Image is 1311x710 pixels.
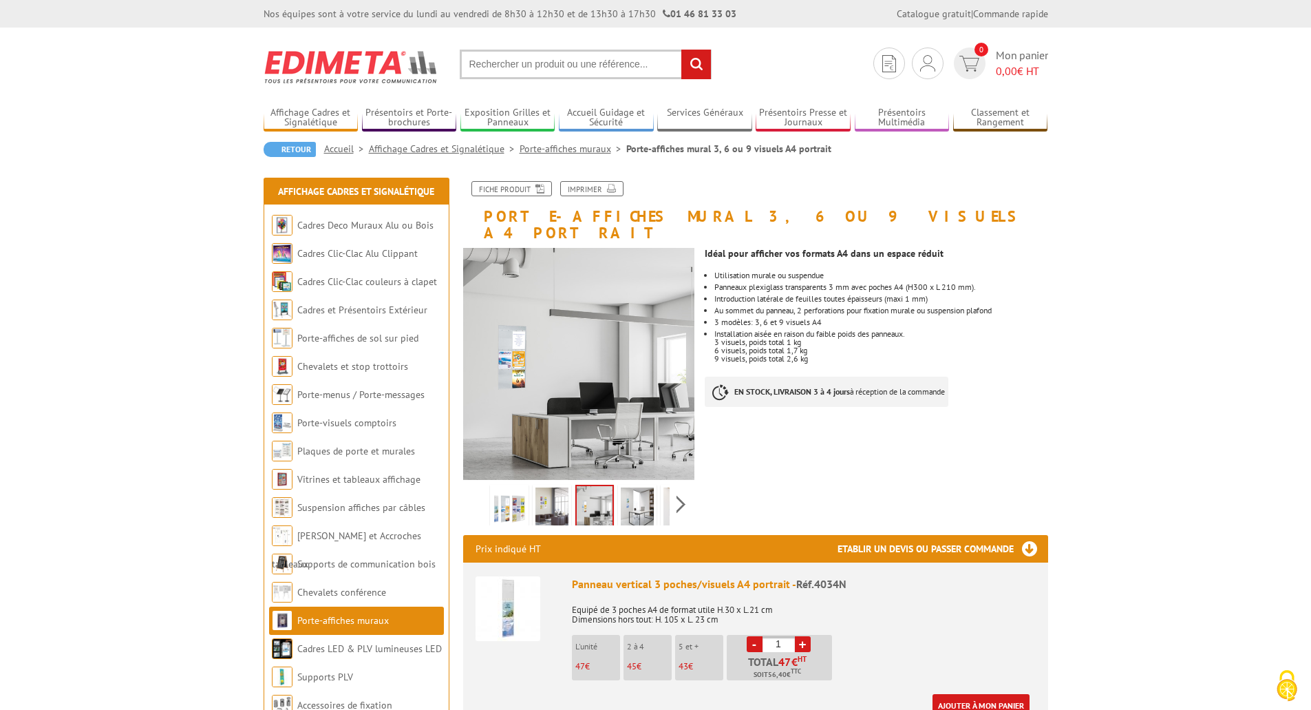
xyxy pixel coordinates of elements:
[272,300,292,320] img: Cadres et Présentoirs Extérieur
[621,488,654,530] img: panneau_vertical_9_poches_visuels_a4_portrait_4094n_2.jpg
[705,249,1047,258] p: Idéal pour afficher vos formats A4 dans un espace réduit
[897,8,971,20] a: Catalogue gratuit
[272,271,292,292] img: Cadres Clic-Clac couleurs à clapet
[838,535,1048,563] h3: Etablir un devis ou passer commande
[297,558,436,570] a: Supports de communication bois
[974,43,988,56] span: 0
[369,143,520,155] a: Affichage Cadres et Signalétique
[297,332,418,344] a: Porte-affiches de sol sur pied
[493,488,526,530] img: porte_affiches_muraux_4034n.jpg
[627,642,672,651] p: 2 à 4
[297,247,418,260] a: Cadres Clic-Clac Alu Clippant
[297,671,353,683] a: Supports PLV
[627,660,637,672] span: 45
[471,181,552,196] a: Fiche produit
[297,473,420,485] a: Vitrines et tableaux affichage
[714,306,1047,315] li: Au sommet du panneau, 2 perforations pour fixation murale ou suspension plafond
[560,181,623,196] a: Imprimer
[882,55,896,72] img: devis rapide
[747,636,763,652] a: -
[297,388,425,401] a: Porte-menus / Porte-messages
[996,64,1017,78] span: 0,00
[663,488,696,530] img: panneau_vertical_9_poches_visuels_a4_portrait_4094n_3.jpg
[1270,669,1304,703] img: Cookies (fenêtre modale)
[272,441,292,461] img: Plaques de porte et murales
[575,642,620,651] p: L'unité
[679,660,688,672] span: 43
[714,338,1047,346] p: 3 visuels, poids total 1 kg
[714,355,1047,363] p: 9 visuels, poids total 2,6 kg
[663,8,736,20] strong: 01 46 81 33 03
[897,7,1048,21] div: |
[559,107,654,129] a: Accueil Guidage et Sécurité
[577,486,612,529] img: panneau_vertical_9_poches_visuels_a4_portrait_4094n_1.jpg
[674,493,688,516] span: Next
[795,636,811,652] a: +
[264,41,439,92] img: Edimeta
[297,643,442,655] a: Cadres LED & PLV lumineuses LED
[297,445,415,457] a: Plaques de porte et murales
[714,271,1047,280] p: Utilisation murale ou suspendue
[297,586,386,598] a: Chevalets conférence
[973,8,1048,20] a: Commande rapide
[297,219,434,231] a: Cadres Deco Muraux Alu ou Bois
[264,107,359,129] a: Affichage Cadres et Signalétique
[272,215,292,236] img: Cadres Deco Muraux Alu ou Bois
[297,614,389,627] a: Porte-affiches muraux
[575,662,620,671] p: €
[679,642,723,651] p: 5 et +
[714,318,1047,326] p: 3 modèles: 3, 6 et 9 visuels A4
[520,143,626,155] a: Porte-affiches muraux
[272,243,292,264] img: Cadres Clic-Clac Alu Clippant
[950,48,1048,79] a: devis rapide 0 Mon panier 0,00€ HT
[272,525,292,546] img: Cimaises et Accroches tableaux
[272,610,292,631] img: Porte-affiches muraux
[996,48,1048,79] span: Mon panier
[791,656,798,667] span: €
[714,295,1047,303] li: Introduction latérale de feuilles toutes épaisseurs (maxi 1 mm)
[778,656,791,667] span: 47
[453,181,1058,241] h1: Porte-affiches mural 3, 6 ou 9 visuels A4 portrait
[463,248,695,480] img: panneau_vertical_9_poches_visuels_a4_portrait_4094n_1.jpg
[272,469,292,490] img: Vitrines et tableaux affichage
[362,107,457,129] a: Présentoirs et Porte-brochures
[272,356,292,377] img: Chevalets et stop trottoirs
[1263,663,1311,710] button: Cookies (fenêtre modale)
[920,55,935,72] img: devis rapide
[272,582,292,603] img: Chevalets conférence
[681,50,711,79] input: rechercher
[272,328,292,348] img: Porte-affiches de sol sur pied
[705,377,948,407] p: à réception de la commande
[754,669,801,680] span: Soit €
[272,384,292,405] img: Porte-menus / Porte-messages
[264,142,316,157] a: Retour
[297,360,408,373] a: Chevalets et stop trottoirs
[572,596,1036,625] p: Equipé de 3 poches A4 de format utile H.30 x L.21 cm Dimensions hors tout: H. 105 x L. 23 cm
[768,669,787,680] span: 56,40
[460,107,555,129] a: Exposition Grilles et Panneaux
[734,386,850,397] strong: EN STOCK, LIVRAISON 3 à 4 jours
[756,107,851,129] a: Présentoirs Presse et Journaux
[272,667,292,687] img: Supports PLV
[278,185,434,198] a: Affichage Cadres et Signalétique
[714,330,1047,338] p: Installation aisée en raison du faible poids des panneaux.
[535,488,568,530] img: panneau_vertical_9_poches_visuels_a4_portrait_4094n.jpg
[272,497,292,518] img: Suspension affiches par câbles
[798,654,807,664] sup: HT
[297,275,437,288] a: Cadres Clic-Clac couleurs à clapet
[272,638,292,659] img: Cadres LED & PLV lumineuses LED
[297,417,396,429] a: Porte-visuels comptoirs
[476,576,540,641] img: Panneau vertical 3 poches/visuels A4 portrait
[626,142,831,156] li: Porte-affiches mural 3, 6 ou 9 visuels A4 portrait
[996,63,1048,79] span: € HT
[272,530,421,570] a: [PERSON_NAME] et Accroches tableaux
[264,7,736,21] div: Nos équipes sont à votre service du lundi au vendredi de 8h30 à 12h30 et de 13h30 à 17h30
[297,304,427,316] a: Cadres et Présentoirs Extérieur
[627,662,672,671] p: €
[657,107,752,129] a: Services Généraux
[272,413,292,433] img: Porte-visuels comptoirs
[460,50,712,79] input: Rechercher un produit ou une référence...
[679,662,723,671] p: €
[324,143,369,155] a: Accueil
[714,346,1047,355] p: 6 visuels, poids total 1,7 kg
